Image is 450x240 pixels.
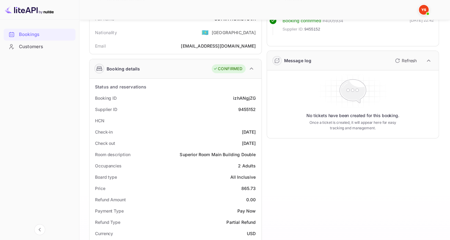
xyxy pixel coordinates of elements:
p: Once a ticket is created, it will appear here for easy tracking and management. [307,120,399,131]
p: Refresh [402,57,417,64]
div: Check-in [95,129,113,135]
div: USD [247,230,256,237]
div: Customers [19,43,72,50]
div: Occupancies [95,163,122,169]
div: Pay Now [237,208,256,214]
span: United States [202,27,209,38]
div: Supplier ID [95,106,117,113]
div: [EMAIL_ADDRESS][DOMAIN_NAME] [181,43,256,49]
div: Customers [4,41,75,53]
div: # 4005934 [322,17,343,24]
div: Payment Type [95,208,124,214]
img: LiteAPI logo [5,5,54,15]
div: All Inclusive [230,174,256,180]
div: 9455152 [238,106,256,113]
div: [DATE] 22:42 [410,17,434,35]
div: Superior Room Main Building Double [180,151,256,158]
div: Booking confirmed [283,17,321,24]
div: Nationality [95,29,117,36]
div: Bookings [19,31,72,38]
div: Price [95,185,105,192]
span: 9455152 [304,26,320,32]
div: CONFIRMED [213,66,242,72]
div: Booking ID [95,95,117,101]
div: Email [95,43,106,49]
div: Currency [95,230,113,237]
a: Customers [4,41,75,52]
span: Supplier ID: [283,26,304,32]
div: Bookings [4,29,75,41]
div: 865.73 [241,185,256,192]
div: [DATE] [242,129,256,135]
div: Refund Amount [95,196,126,203]
div: Board type [95,174,117,180]
a: Bookings [4,29,75,40]
button: Refresh [391,56,419,66]
div: 0.00 [246,196,256,203]
img: Yandex Support [419,5,429,15]
p: No tickets have been created for this booking. [306,113,399,119]
div: Room description [95,151,130,158]
div: [GEOGRAPHIC_DATA] [212,29,256,36]
div: Refund Type [95,219,120,225]
div: Message log [284,57,312,64]
div: izhANgjZG [233,95,256,101]
div: HCN [95,117,104,124]
div: 2 Adults [238,163,256,169]
div: [DATE] [242,140,256,146]
div: Check out [95,140,115,146]
div: Partial Refund [226,219,256,225]
div: Booking details [107,66,140,72]
div: Status and reservations [95,84,146,90]
button: Collapse navigation [34,224,45,235]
